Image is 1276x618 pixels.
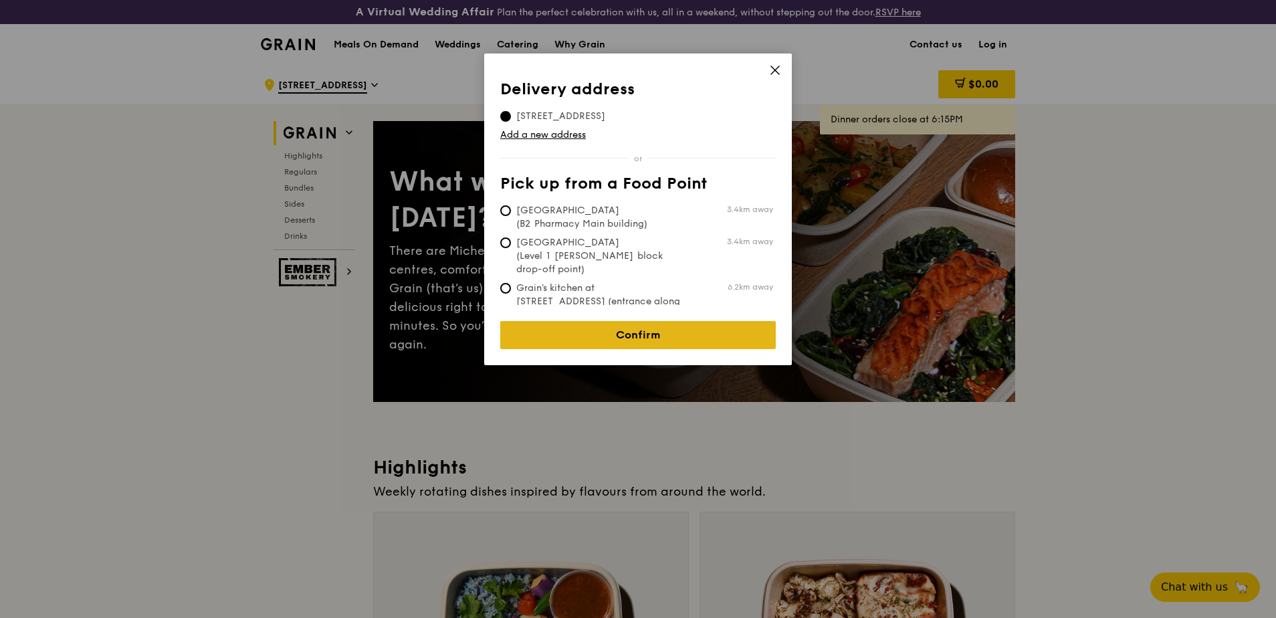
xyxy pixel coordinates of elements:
[500,111,511,122] input: [STREET_ADDRESS]
[500,175,776,199] th: Pick up from a Food Point
[727,204,773,215] span: 3.4km away
[500,205,511,216] input: [GEOGRAPHIC_DATA] (B2 Pharmacy Main building)3.4km away
[500,283,511,294] input: Grain's kitchen at [STREET_ADDRESS] (entrance along [PERSON_NAME][GEOGRAPHIC_DATA])6.2km away
[500,110,621,123] span: [STREET_ADDRESS]
[500,80,776,104] th: Delivery address
[727,236,773,247] span: 3.4km away
[728,282,773,292] span: 6.2km away
[500,204,700,231] span: [GEOGRAPHIC_DATA] (B2 Pharmacy Main building)
[500,128,776,142] a: Add a new address
[500,237,511,248] input: [GEOGRAPHIC_DATA] (Level 1 [PERSON_NAME] block drop-off point)3.4km away
[500,236,700,276] span: [GEOGRAPHIC_DATA] (Level 1 [PERSON_NAME] block drop-off point)
[500,321,776,349] a: Confirm
[500,282,700,335] span: Grain's kitchen at [STREET_ADDRESS] (entrance along [PERSON_NAME][GEOGRAPHIC_DATA])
